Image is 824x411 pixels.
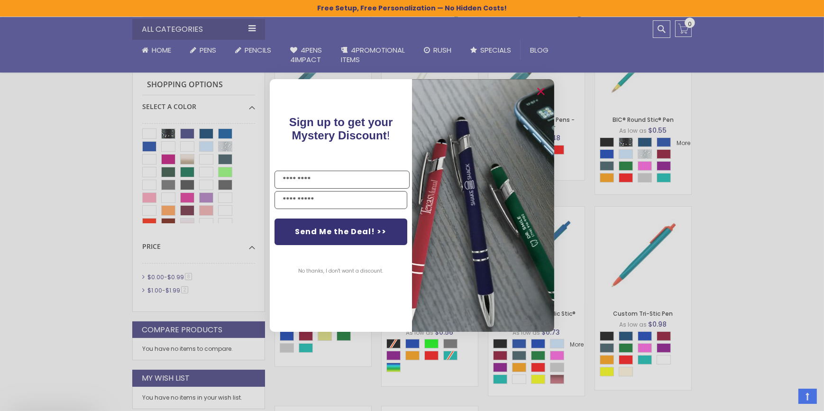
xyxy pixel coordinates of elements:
button: Close dialog [533,84,549,99]
span: ! [289,116,393,142]
span: Sign up to get your Mystery Discount [289,116,393,142]
button: Send Me the Deal! >> [275,219,407,245]
button: No thanks, I don't want a discount. [294,259,388,283]
img: pop-up-image [412,79,554,332]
